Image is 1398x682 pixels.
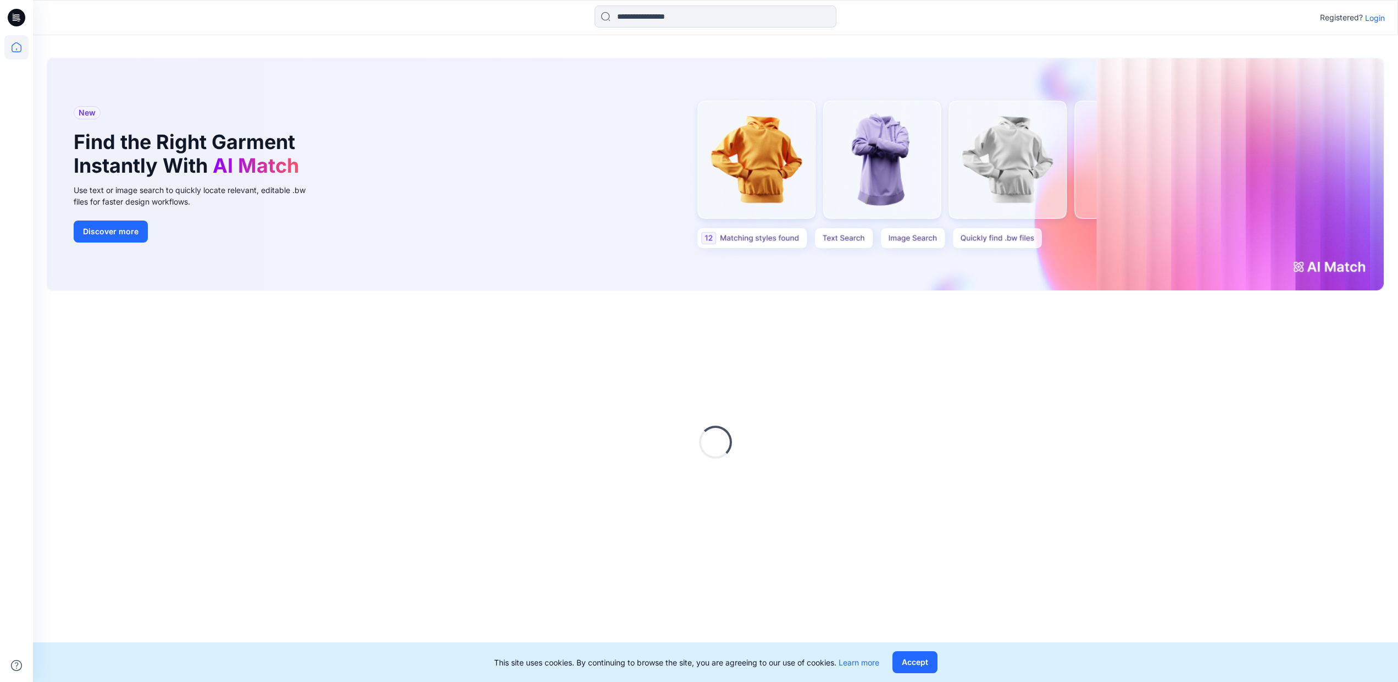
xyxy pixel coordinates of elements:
[892,651,937,673] button: Accept
[74,130,304,178] h1: Find the Right Garment Instantly With
[839,658,879,667] a: Learn more
[1320,11,1363,24] p: Registered?
[213,153,299,178] span: AI Match
[1365,12,1385,24] p: Login
[74,221,148,243] button: Discover more
[494,657,879,668] p: This site uses cookies. By continuing to browse the site, you are agreeing to our use of cookies.
[74,184,321,207] div: Use text or image search to quickly locate relevant, editable .bw files for faster design workflows.
[79,106,96,119] span: New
